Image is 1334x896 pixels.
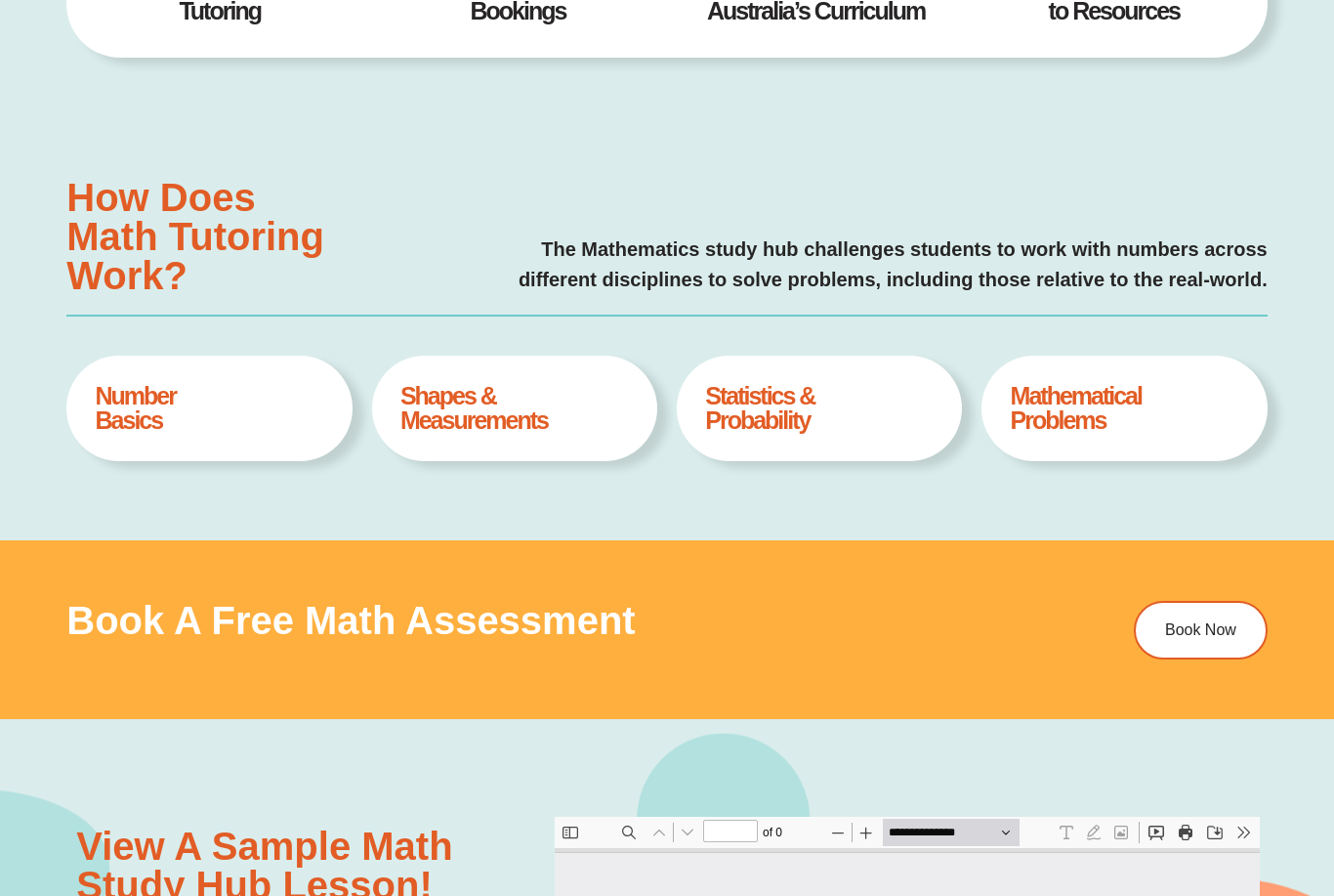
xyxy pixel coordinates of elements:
h4: Number Basics [96,384,324,433]
button: Text [498,2,525,29]
p: The Mathematics study hub challenges students to work with numbers across different disciplines t... [358,235,1267,295]
span: Book Now [1165,622,1236,638]
iframe: Chat Widget [1236,802,1334,896]
h4: Statistics & Probability [705,384,934,433]
button: Add or edit images [553,2,580,29]
h3: Book a Free Math Assessment [66,601,1012,640]
span: of ⁨0⁩ [205,2,234,29]
a: Book Now [1134,601,1268,660]
h4: Shapes & Measurements [400,384,629,433]
h3: How Does Math Tutoring Work? [66,178,339,295]
button: Draw [525,2,553,29]
h4: Mathematical Problems [1011,384,1239,433]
